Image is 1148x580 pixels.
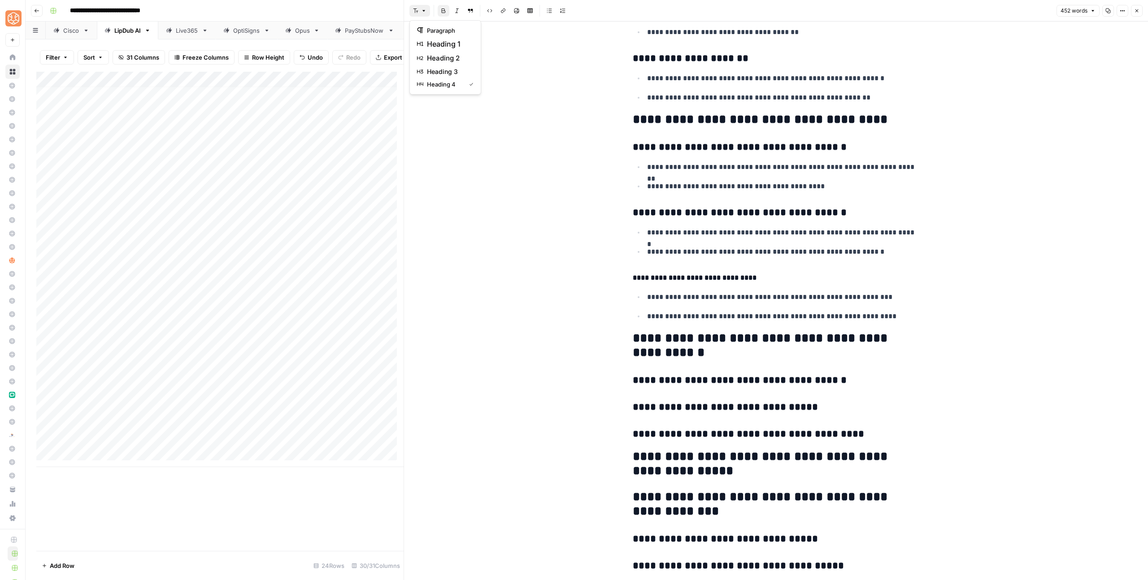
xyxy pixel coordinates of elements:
[370,50,422,65] button: Export CSV
[233,26,260,35] div: OptiSigns
[345,26,384,35] div: PayStubsNow
[5,7,20,30] button: Workspace: SimpleTiger
[327,22,402,39] a: PayStubsNow
[384,53,416,62] span: Export CSV
[183,53,229,62] span: Freeze Columns
[83,53,95,62] span: Sort
[176,26,198,35] div: Live365
[126,53,159,62] span: 31 Columns
[97,22,158,39] a: LipDub AI
[5,511,20,525] a: Settings
[63,26,79,35] div: Cisco
[158,22,216,39] a: Live365
[169,50,235,65] button: Freeze Columns
[5,10,22,26] img: SimpleTiger Logo
[9,392,15,398] img: lw7c1zkxykwl1f536rfloyrjtby8
[5,50,20,65] a: Home
[9,432,15,438] img: l4fhhv1wydngfjbdt7cv1fhbfkxb
[238,50,290,65] button: Row Height
[113,50,165,65] button: 31 Columns
[36,558,80,573] button: Add Row
[310,558,348,573] div: 24 Rows
[348,558,404,573] div: 30/31 Columns
[5,482,20,497] a: Your Data
[346,53,361,62] span: Redo
[427,67,470,76] span: heading 3
[78,50,109,65] button: Sort
[5,497,20,511] a: Usage
[427,53,470,64] span: heading 2
[308,53,323,62] span: Undo
[1061,7,1087,15] span: 452 words
[294,50,329,65] button: Undo
[427,26,470,35] span: paragraph
[5,65,20,79] a: Browse
[427,80,462,89] span: heading 4
[50,561,74,570] span: Add Row
[40,50,74,65] button: Filter
[9,257,15,264] img: hlg0wqi1id4i6sbxkcpd2tyblcaw
[46,53,60,62] span: Filter
[46,22,97,39] a: Cisco
[332,50,366,65] button: Redo
[295,26,310,35] div: Opus
[278,22,327,39] a: Opus
[252,53,284,62] span: Row Height
[114,26,141,35] div: LipDub AI
[1057,5,1100,17] button: 452 words
[427,39,470,49] span: heading 1
[216,22,278,39] a: OptiSigns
